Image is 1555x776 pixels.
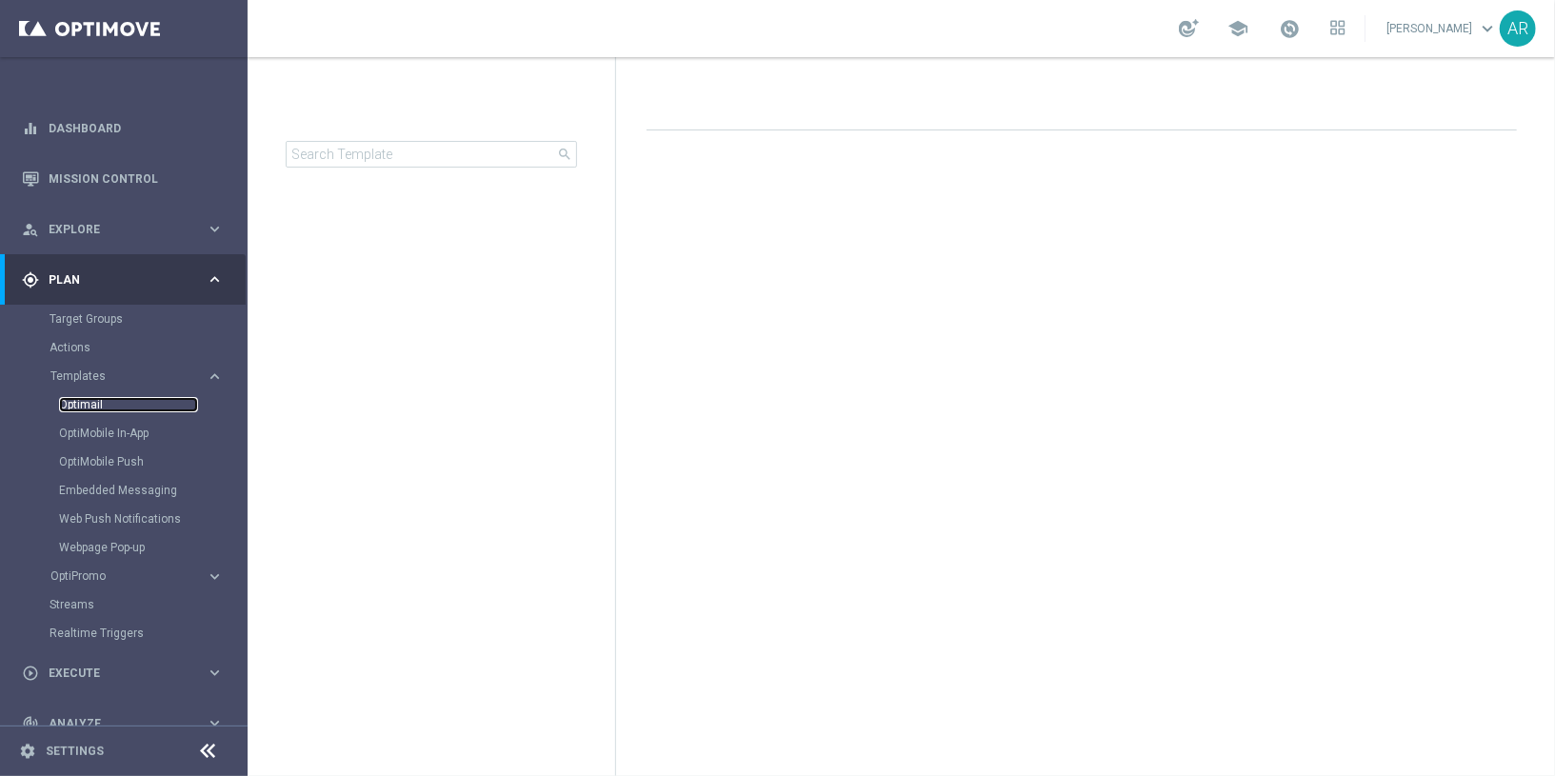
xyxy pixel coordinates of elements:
a: Web Push Notifications [59,511,198,527]
div: OptiPromo [50,562,246,590]
a: Mission Control [49,153,224,204]
span: keyboard_arrow_down [1477,18,1498,39]
a: Dashboard [49,103,224,153]
i: person_search [22,221,39,238]
a: Realtime Triggers [50,626,198,641]
div: Web Push Notifications [59,505,246,533]
div: Analyze [22,715,206,732]
span: OptiPromo [50,570,187,582]
button: person_search Explore keyboard_arrow_right [21,222,225,237]
button: gps_fixed Plan keyboard_arrow_right [21,272,225,288]
i: keyboard_arrow_right [206,270,224,289]
a: Embedded Messaging [59,483,198,498]
a: Actions [50,340,198,355]
button: Templates keyboard_arrow_right [50,368,225,384]
div: Templates [50,362,246,562]
div: OptiPromo [50,570,206,582]
span: Execute [49,667,206,679]
span: Analyze [49,718,206,729]
a: OptiMobile In-App [59,426,198,441]
div: Optimail [59,390,246,419]
i: settings [19,743,36,760]
a: [PERSON_NAME]keyboard_arrow_down [1385,14,1500,43]
button: track_changes Analyze keyboard_arrow_right [21,716,225,731]
input: Search Template [286,141,577,168]
i: keyboard_arrow_right [206,714,224,732]
i: track_changes [22,715,39,732]
a: Settings [46,746,104,757]
i: play_circle_outline [22,665,39,682]
span: Explore [49,224,206,235]
div: Target Groups [50,305,246,333]
div: Explore [22,221,206,238]
div: Embedded Messaging [59,476,246,505]
a: Webpage Pop-up [59,540,198,555]
i: gps_fixed [22,271,39,289]
div: Execute [22,665,206,682]
a: Target Groups [50,311,198,327]
span: school [1227,18,1248,39]
div: Dashboard [22,103,224,153]
span: Templates [50,370,187,382]
div: Webpage Pop-up [59,533,246,562]
a: Optimail [59,397,198,412]
div: Streams [50,590,246,619]
i: keyboard_arrow_right [206,368,224,386]
div: Actions [50,333,246,362]
span: Plan [49,274,206,286]
i: keyboard_arrow_right [206,664,224,682]
i: equalizer [22,120,39,137]
a: OptiMobile Push [59,454,198,469]
i: keyboard_arrow_right [206,567,224,586]
button: play_circle_outline Execute keyboard_arrow_right [21,666,225,681]
div: Realtime Triggers [50,619,246,647]
div: Mission Control [22,153,224,204]
span: search [557,147,572,162]
button: OptiPromo keyboard_arrow_right [50,568,225,584]
button: Mission Control [21,171,225,187]
a: Streams [50,597,198,612]
div: Templates [50,370,206,382]
i: keyboard_arrow_right [206,220,224,238]
div: AR [1500,10,1536,47]
button: equalizer Dashboard [21,121,225,136]
div: OptiMobile In-App [59,419,246,448]
div: Plan [22,271,206,289]
div: OptiMobile Push [59,448,246,476]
